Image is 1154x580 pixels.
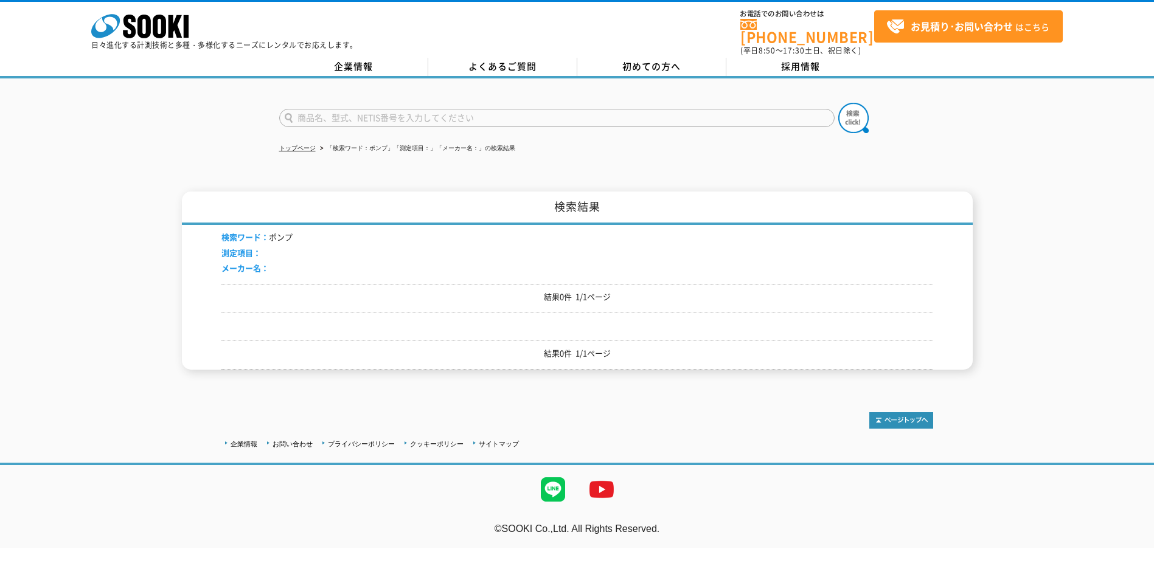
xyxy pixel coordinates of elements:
img: btn_search.png [838,103,869,133]
a: サイトマップ [479,440,519,447]
strong: お見積り･お問い合わせ [911,19,1013,33]
h1: 検索結果 [182,192,973,225]
input: 商品名、型式、NETIS番号を入力してください [279,109,835,127]
span: (平日 ～ 土日、祝日除く) [740,45,861,56]
a: 企業情報 [231,440,257,447]
span: 8:50 [759,45,776,56]
span: 測定項目： [221,247,261,258]
a: テストMail [1107,536,1154,546]
a: [PHONE_NUMBER] [740,19,874,44]
span: 検索ワード： [221,231,269,243]
a: 採用情報 [726,58,875,76]
a: 企業情報 [279,58,428,76]
a: プライバシーポリシー [328,440,395,447]
p: 日々進化する計測技術と多種・多様化するニーズにレンタルでお応えします。 [91,41,358,49]
a: 初めての方へ [577,58,726,76]
a: トップページ [279,145,316,151]
li: 「検索ワード：ポンプ」「測定項目：」「メーカー名：」の検索結果 [318,142,515,155]
li: ポンプ [221,231,293,244]
span: 17:30 [783,45,805,56]
a: お問い合わせ [273,440,313,447]
img: YouTube [577,465,626,514]
span: 初めての方へ [622,60,681,73]
p: 結果0件 1/1ページ [221,291,933,303]
p: 結果0件 1/1ページ [221,347,933,360]
span: お電話でのお問い合わせは [740,10,874,18]
span: メーカー名： [221,262,269,274]
img: LINE [529,465,577,514]
a: お見積り･お問い合わせはこちら [874,10,1063,43]
img: トップページへ [869,412,933,429]
span: はこちら [886,18,1049,36]
a: クッキーポリシー [410,440,464,447]
a: よくあるご質問 [428,58,577,76]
